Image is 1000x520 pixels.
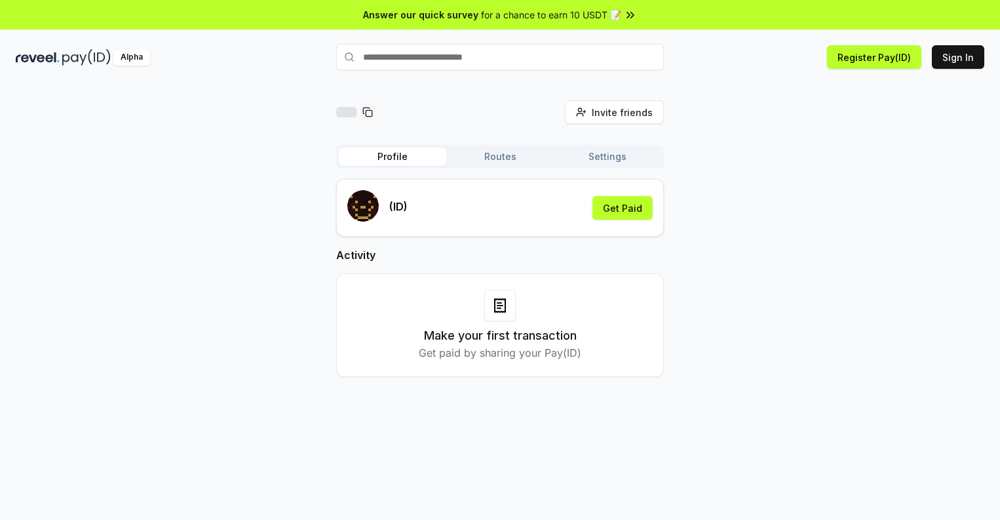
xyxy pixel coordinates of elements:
[565,100,664,124] button: Invite friends
[446,148,554,166] button: Routes
[363,8,478,22] span: Answer our quick survey
[592,196,653,220] button: Get Paid
[389,199,408,214] p: (ID)
[113,49,150,66] div: Alpha
[932,45,984,69] button: Sign In
[16,49,60,66] img: reveel_dark
[481,8,621,22] span: for a chance to earn 10 USDT 📝
[62,49,111,66] img: pay_id
[554,148,661,166] button: Settings
[336,247,664,263] h2: Activity
[339,148,446,166] button: Profile
[424,327,577,345] h3: Make your first transaction
[419,345,581,361] p: Get paid by sharing your Pay(ID)
[827,45,921,69] button: Register Pay(ID)
[592,106,653,119] span: Invite friends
